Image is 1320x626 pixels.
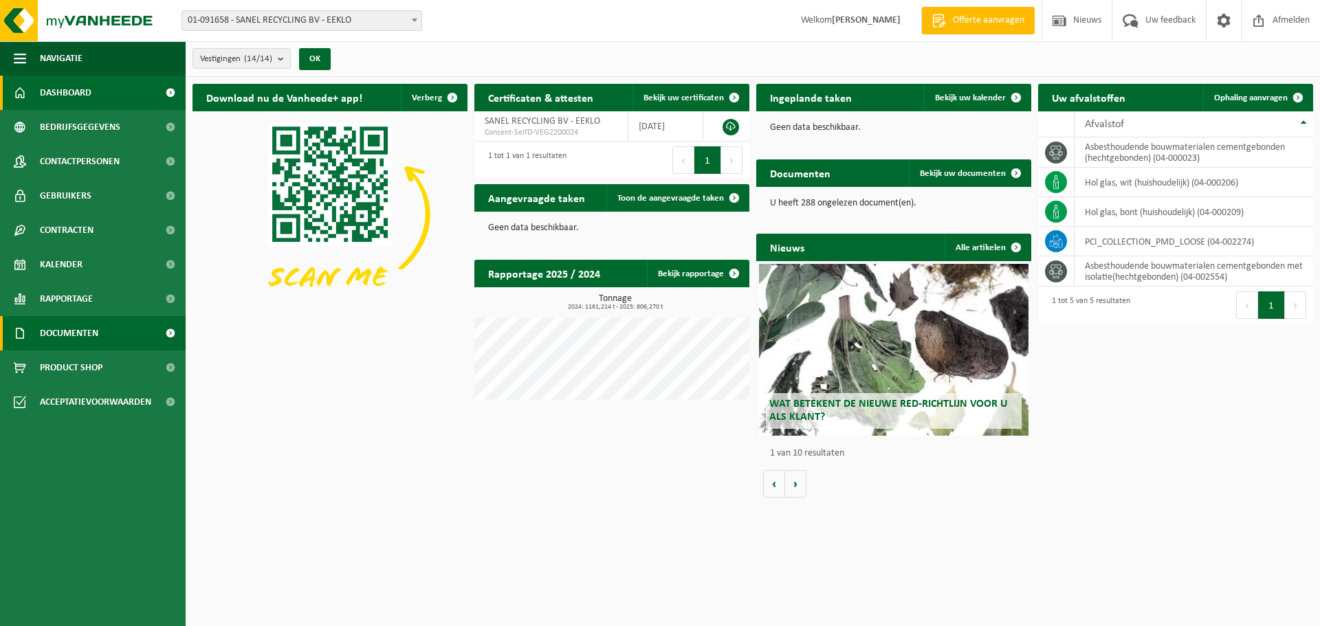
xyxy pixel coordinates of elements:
[1075,168,1313,197] td: hol glas, wit (huishoudelijk) (04-000206)
[935,93,1006,102] span: Bekijk uw kalender
[192,111,467,317] img: Download de VHEPlus App
[832,15,901,25] strong: [PERSON_NAME]
[770,199,1017,208] p: U heeft 288 ongelezen document(en).
[488,223,736,233] p: Geen data beschikbaar.
[647,260,748,287] a: Bekijk rapportage
[770,449,1024,458] p: 1 van 10 resultaten
[909,159,1030,187] a: Bekijk uw documenten
[945,234,1030,261] a: Alle artikelen
[632,84,748,111] a: Bekijk uw certificaten
[192,48,291,69] button: Vestigingen(14/14)
[949,14,1028,27] span: Offerte aanvragen
[924,84,1030,111] a: Bekijk uw kalender
[485,116,600,126] span: SANEL RECYCLING BV - EEKLO
[481,145,566,175] div: 1 tot 1 van 1 resultaten
[920,169,1006,178] span: Bekijk uw documenten
[672,146,694,174] button: Previous
[1236,291,1258,319] button: Previous
[200,49,272,69] span: Vestigingen
[1045,290,1130,320] div: 1 tot 5 van 5 resultaten
[756,234,818,260] h2: Nieuws
[40,144,120,179] span: Contactpersonen
[40,41,82,76] span: Navigatie
[721,146,742,174] button: Next
[1203,84,1312,111] a: Ophaling aanvragen
[474,260,614,287] h2: Rapportage 2025 / 2024
[756,84,866,111] h2: Ingeplande taken
[485,127,617,138] span: Consent-SelfD-VEG2200024
[1214,93,1288,102] span: Ophaling aanvragen
[299,48,331,70] button: OK
[759,264,1028,436] a: Wat betekent de nieuwe RED-richtlijn voor u als klant?
[763,470,785,498] button: Vorige
[474,184,599,211] h2: Aangevraagde taken
[40,247,82,282] span: Kalender
[481,294,749,311] h3: Tonnage
[606,184,748,212] a: Toon de aangevraagde taken
[412,93,442,102] span: Verberg
[1085,119,1124,130] span: Afvalstof
[643,93,724,102] span: Bekijk uw certificaten
[181,10,422,31] span: 01-091658 - SANEL RECYCLING BV - EEKLO
[1075,256,1313,287] td: asbesthoudende bouwmaterialen cementgebonden met isolatie(hechtgebonden) (04-002554)
[192,84,376,111] h2: Download nu de Vanheede+ app!
[628,111,703,142] td: [DATE]
[1075,227,1313,256] td: PCI_COLLECTION_PMD_LOOSE (04-002274)
[401,84,466,111] button: Verberg
[40,316,98,350] span: Documenten
[1285,291,1306,319] button: Next
[756,159,844,186] h2: Documenten
[40,179,91,213] span: Gebruikers
[40,76,91,110] span: Dashboard
[481,304,749,311] span: 2024: 1161,214 t - 2025: 806,270 t
[617,194,724,203] span: Toon de aangevraagde taken
[40,110,120,144] span: Bedrijfsgegevens
[921,7,1035,34] a: Offerte aanvragen
[785,470,806,498] button: Volgende
[40,350,102,385] span: Product Shop
[769,399,1007,423] span: Wat betekent de nieuwe RED-richtlijn voor u als klant?
[244,54,272,63] count: (14/14)
[1038,84,1139,111] h2: Uw afvalstoffen
[1258,291,1285,319] button: 1
[40,282,93,316] span: Rapportage
[474,84,607,111] h2: Certificaten & attesten
[770,123,1017,133] p: Geen data beschikbaar.
[1075,137,1313,168] td: asbesthoudende bouwmaterialen cementgebonden (hechtgebonden) (04-000023)
[40,385,151,419] span: Acceptatievoorwaarden
[40,213,93,247] span: Contracten
[1075,197,1313,227] td: hol glas, bont (huishoudelijk) (04-000209)
[182,11,421,30] span: 01-091658 - SANEL RECYCLING BV - EEKLO
[694,146,721,174] button: 1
